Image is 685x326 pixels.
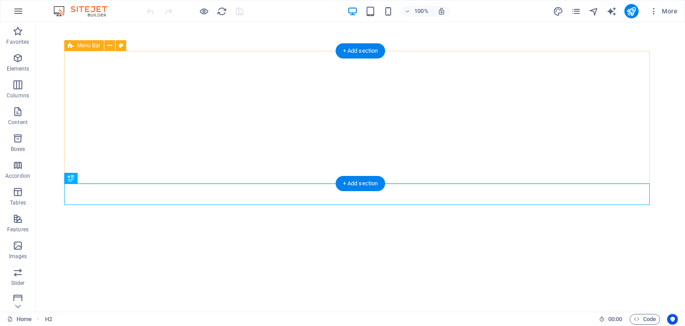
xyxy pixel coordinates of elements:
[646,4,681,18] button: More
[630,314,660,325] button: Code
[401,6,433,17] button: 100%
[607,6,617,17] button: text_generator
[216,6,227,17] button: reload
[45,314,52,325] nav: breadcrumb
[589,6,599,17] button: navigator
[7,314,32,325] a: Click to cancel selection. Double-click to open Pages
[7,226,29,233] p: Features
[634,314,656,325] span: Code
[615,316,616,322] span: :
[571,6,581,17] i: Pages (Ctrl+Alt+S)
[414,6,429,17] h6: 100%
[45,314,52,325] span: Click to select. Double-click to edit
[624,4,639,18] button: publish
[667,314,678,325] button: Usercentrics
[649,7,677,16] span: More
[36,22,685,312] iframe: To enrich screen reader interactions, please activate Accessibility in Grammarly extension settings
[7,65,29,72] p: Elements
[336,176,385,191] div: + Add section
[607,6,617,17] i: AI Writer
[589,6,599,17] i: Navigator
[9,253,27,260] p: Images
[11,280,25,287] p: Slider
[571,6,582,17] button: pages
[336,43,385,59] div: + Add section
[553,6,564,17] button: design
[7,92,29,99] p: Columns
[10,199,26,206] p: Tables
[5,172,30,180] p: Accordion
[553,6,563,17] i: Design (Ctrl+Alt+Y)
[77,43,100,48] span: Menu Bar
[11,146,25,153] p: Boxes
[608,314,622,325] span: 00 00
[198,6,209,17] button: Click here to leave preview mode and continue editing
[217,6,227,17] i: Reload page
[437,7,446,15] i: On resize automatically adjust zoom level to fit chosen device.
[599,314,623,325] h6: Session time
[6,38,29,46] p: Favorites
[51,6,118,17] img: Editor Logo
[626,6,636,17] i: Publish
[8,119,28,126] p: Content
